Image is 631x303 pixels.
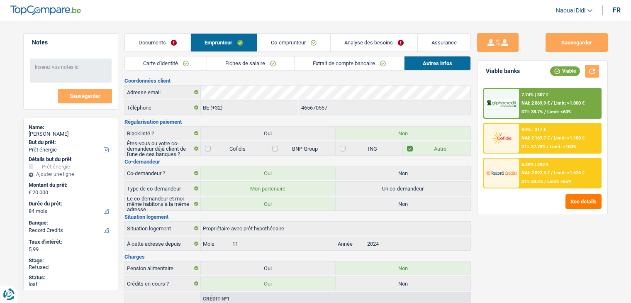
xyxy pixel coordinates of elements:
[547,144,548,149] span: /
[29,139,111,146] label: But du prêt:
[201,237,230,250] label: Mois
[404,56,470,70] a: Autres infos
[403,142,470,155] label: Autre
[191,34,257,51] a: Emprunteur
[565,194,602,209] button: See details
[125,127,201,140] label: Blacklisté ?
[124,254,471,259] h3: Charges
[125,56,207,70] a: Carte d'identité
[29,257,113,264] div: Stage:
[201,166,336,180] label: Oui
[336,237,365,250] label: Année
[125,166,201,180] label: Co-demandeur ?
[486,165,517,181] img: Record Credits
[521,109,543,115] span: DTI: 38.7%
[550,66,580,76] div: Viable
[521,92,548,98] div: 7.74% | 307 €
[554,100,585,106] span: Limit: >1.000 €
[257,34,330,51] a: Co-emprunteur
[201,127,336,140] label: Oui
[125,237,201,250] label: À cette adresse depuis
[544,179,546,184] span: /
[201,182,336,195] label: Mon partenaire
[521,100,550,106] span: NAI: 2 069,9 €
[10,5,81,15] img: TopCompare Logo
[29,124,113,131] div: Name:
[336,142,403,155] label: ING
[29,171,113,177] div: Ajouter une ligne
[547,109,571,115] span: Limit: <60%
[201,277,336,290] label: Oui
[201,142,268,155] label: Cofidis
[554,170,585,176] span: Limit: >1.626 €
[124,159,471,164] h3: Co-demandeur
[521,162,548,167] div: 6.29% | 293 €
[29,264,113,271] div: Refused
[29,182,111,188] label: Montant du prêt:
[125,222,201,235] label: Situation logement
[230,237,335,250] input: MM
[29,189,32,196] span: €
[486,68,520,75] div: Viable banks
[554,135,585,141] span: Limit: >1.100 €
[125,261,201,275] label: Pension alimentaire
[201,296,232,301] div: Crédit nº1
[336,182,470,195] label: Un co-demandeur
[486,99,517,108] img: AlphaCredit
[125,277,201,290] label: Crédits en cours ?
[124,119,471,125] h3: Régularisation paiement
[521,170,550,176] span: NAI: 2 092,5 €
[521,135,550,141] span: NAI: 2 169,7 €
[201,197,336,210] label: Oui
[331,34,417,51] a: Analyse des besoins
[521,179,543,184] span: DTI: 38.2%
[336,197,470,210] label: Non
[124,78,471,83] h3: Coordonnées client
[418,34,470,51] a: Assurance
[207,56,294,70] a: Fiches de salaire
[549,4,592,17] a: Naoual Didi
[29,281,113,288] div: lost
[295,56,404,70] a: Extrait de compte bancaire
[124,214,471,220] h3: Situation logement
[125,34,190,51] a: Documents
[32,39,110,46] h5: Notes
[336,277,470,290] label: Non
[29,200,111,207] label: Durée du prêt:
[29,131,113,137] div: [PERSON_NAME]
[551,100,553,106] span: /
[125,182,201,195] label: Type de co-demandeur
[125,101,201,114] label: Téléphone
[521,144,546,149] span: DTI: 37.78%
[201,261,336,275] label: Oui
[551,170,553,176] span: /
[486,130,517,146] img: Cofidis
[365,237,470,250] input: AAAA
[29,156,113,163] div: Détails but du prêt
[551,135,553,141] span: /
[556,7,585,14] span: Naoual Didi
[550,144,576,149] span: Limit: <100%
[336,261,470,275] label: Non
[58,89,112,103] button: Sauvegarder
[299,101,470,114] input: 401020304
[613,6,621,14] div: fr
[547,179,571,184] span: Limit: <65%
[125,197,201,210] label: Le co-demandeur et moi-même habitons à la même adresse
[125,142,201,155] label: Êtes-vous ou votre co-demandeur déjà client de l'une de ces banques ?
[521,127,546,132] div: 8.9% | 317 €
[125,86,201,99] label: Adresse email
[70,93,100,99] span: Sauvegarder
[29,220,111,226] label: Banque:
[336,127,470,140] label: Non
[546,33,608,52] button: Sauvegarder
[544,109,546,115] span: /
[336,166,470,180] label: Non
[29,239,111,245] label: Taux d'intérêt:
[29,274,113,281] div: Status:
[268,142,335,155] label: BNP Group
